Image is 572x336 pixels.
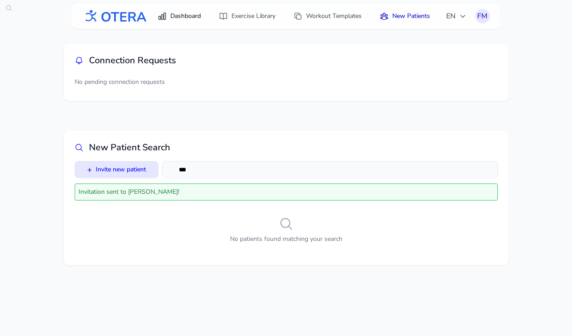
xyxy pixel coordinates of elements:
[89,141,170,154] h2: New Patient Search
[82,6,147,26] img: OTERA logo
[75,74,498,90] p: No pending connection requests
[475,9,490,23] button: FM
[441,7,472,25] button: EN
[89,54,176,67] h2: Connection Requests
[374,8,435,24] a: New Patients
[75,161,158,178] button: +Invite new patient
[87,166,92,174] span: +
[446,11,466,22] span: EN
[213,8,281,24] a: Exercise Library
[288,8,367,24] a: Workout Templates
[75,235,498,244] p: No patients found matching your search
[152,8,206,24] a: Dashboard
[75,183,498,201] div: Invitation sent to [PERSON_NAME]!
